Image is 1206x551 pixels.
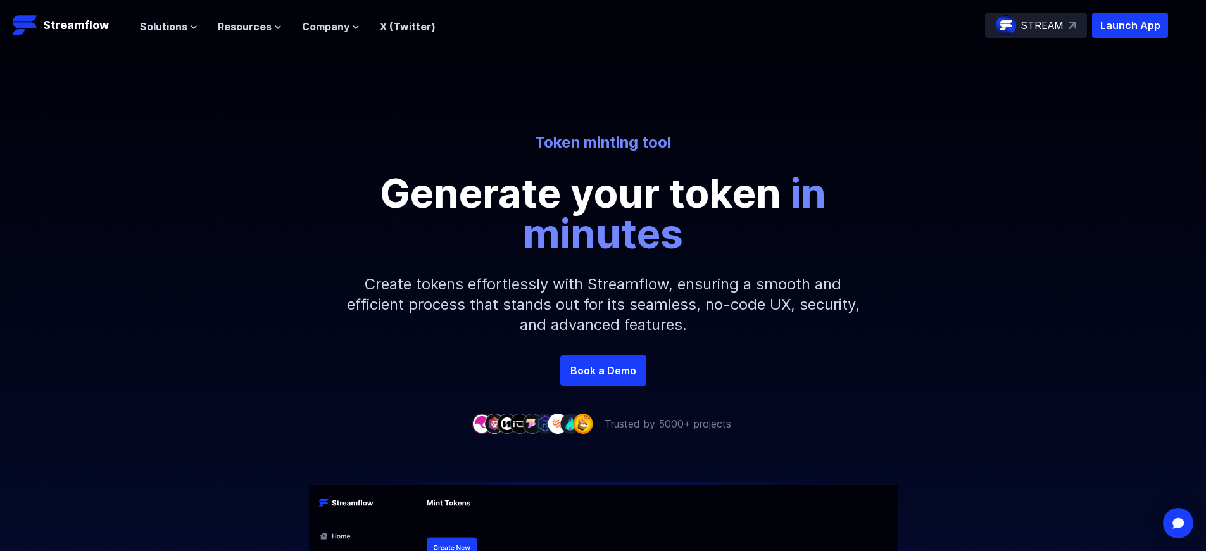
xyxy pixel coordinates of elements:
[560,355,646,386] a: Book a Demo
[548,414,568,433] img: company-7
[497,414,517,433] img: company-3
[331,254,876,355] p: Create tokens effortlessly with Streamflow, ensuring a smooth and efficient process that stands o...
[522,414,543,433] img: company-5
[218,19,282,34] button: Resources
[472,414,492,433] img: company-1
[573,414,593,433] img: company-9
[302,19,360,34] button: Company
[510,414,530,433] img: company-4
[253,132,954,153] p: Token minting tool
[218,19,272,34] span: Resources
[380,20,436,33] a: X (Twitter)
[1163,508,1193,538] div: Open Intercom Messenger
[605,416,731,431] p: Trusted by 5000+ projects
[302,19,349,34] span: Company
[13,13,127,38] a: Streamflow
[484,414,505,433] img: company-2
[523,168,826,258] span: in minutes
[140,19,198,34] button: Solutions
[318,173,888,254] p: Generate your token
[1021,18,1064,33] p: STREAM
[140,19,187,34] span: Solutions
[13,13,38,38] img: Streamflow Logo
[1069,22,1076,29] img: top-right-arrow.svg
[1092,13,1168,38] button: Launch App
[535,414,555,433] img: company-6
[560,414,581,433] img: company-8
[985,13,1087,38] a: STREAM
[996,15,1016,35] img: streamflow-logo-circle.png
[43,16,109,34] p: Streamflow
